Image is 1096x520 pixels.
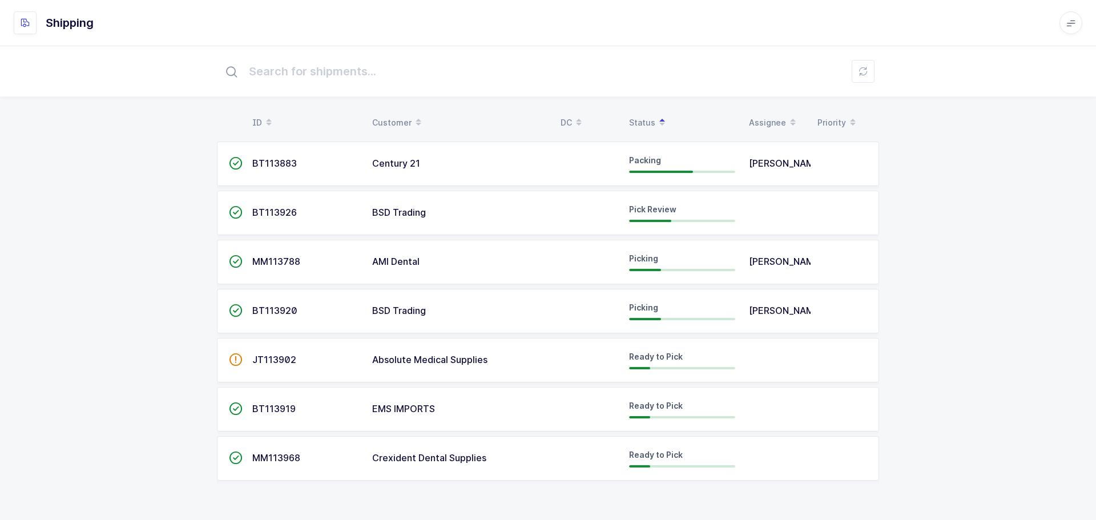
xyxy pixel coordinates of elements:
span:  [229,158,243,169]
span: Packing [629,155,661,165]
span: BT113920 [252,305,297,316]
span: EMS IMPORTS [372,403,435,414]
span:  [229,403,243,414]
span: AMI Dental [372,256,420,267]
input: Search for shipments... [217,53,879,90]
span: Century 21 [372,158,420,169]
span: Ready to Pick [629,450,683,459]
div: Priority [817,113,872,132]
span: Ready to Pick [629,352,683,361]
span: Pick Review [629,204,676,214]
span: Ready to Pick [629,401,683,410]
span:  [229,256,243,267]
span: MM113968 [252,452,300,463]
span: Crexident Dental Supplies [372,452,486,463]
span: [PERSON_NAME] [749,256,824,267]
span: BT113919 [252,403,296,414]
div: Status [629,113,735,132]
span:  [229,452,243,463]
span: MM113788 [252,256,300,267]
span: JT113902 [252,354,296,365]
span: Picking [629,303,658,312]
span: BT113926 [252,207,297,218]
h1: Shipping [46,14,94,32]
span:  [229,305,243,316]
span: BSD Trading [372,305,426,316]
span: [PERSON_NAME] [749,158,824,169]
span: Picking [629,253,658,263]
div: Assignee [749,113,804,132]
span:  [229,207,243,218]
div: ID [252,113,358,132]
span: BT113883 [252,158,297,169]
span: Absolute Medical Supplies [372,354,487,365]
div: DC [561,113,615,132]
span: [PERSON_NAME] [749,305,824,316]
span:  [229,354,243,365]
div: Customer [372,113,547,132]
span: BSD Trading [372,207,426,218]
